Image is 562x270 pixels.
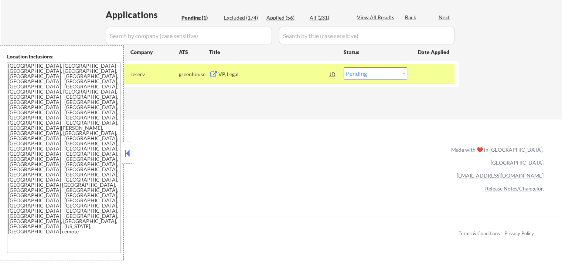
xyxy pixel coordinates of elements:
div: reserv [130,71,179,78]
div: ATS [179,48,209,56]
div: Status [344,45,407,58]
a: [EMAIL_ADDRESS][DOMAIN_NAME] [457,172,544,179]
a: Release Notes/Changelog [485,185,544,192]
div: Pending (1) [181,14,218,21]
div: View All Results [357,14,396,21]
div: Location Inclusions: [7,53,121,60]
input: Search by company (case sensitive) [106,27,272,44]
div: Date Applied [418,48,450,56]
div: Title [209,48,337,56]
div: All (231) [310,14,347,21]
a: Privacy Policy [504,230,534,236]
div: VP, Legal [218,71,330,78]
div: Back [405,14,417,21]
div: Excluded (174) [224,14,261,21]
div: greenhouse [179,71,209,78]
input: Search by title (case sensitive) [279,27,454,44]
div: Applied (56) [266,14,303,21]
div: JD [329,67,337,81]
a: Terms & Conditions [459,230,500,236]
div: Applications [106,10,179,19]
div: Company [130,48,179,56]
div: Made with ❤️ in [GEOGRAPHIC_DATA], [GEOGRAPHIC_DATA] [448,143,544,169]
div: Next [439,14,450,21]
a: Refer & earn free applications 👯‍♀️ [15,153,297,161]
